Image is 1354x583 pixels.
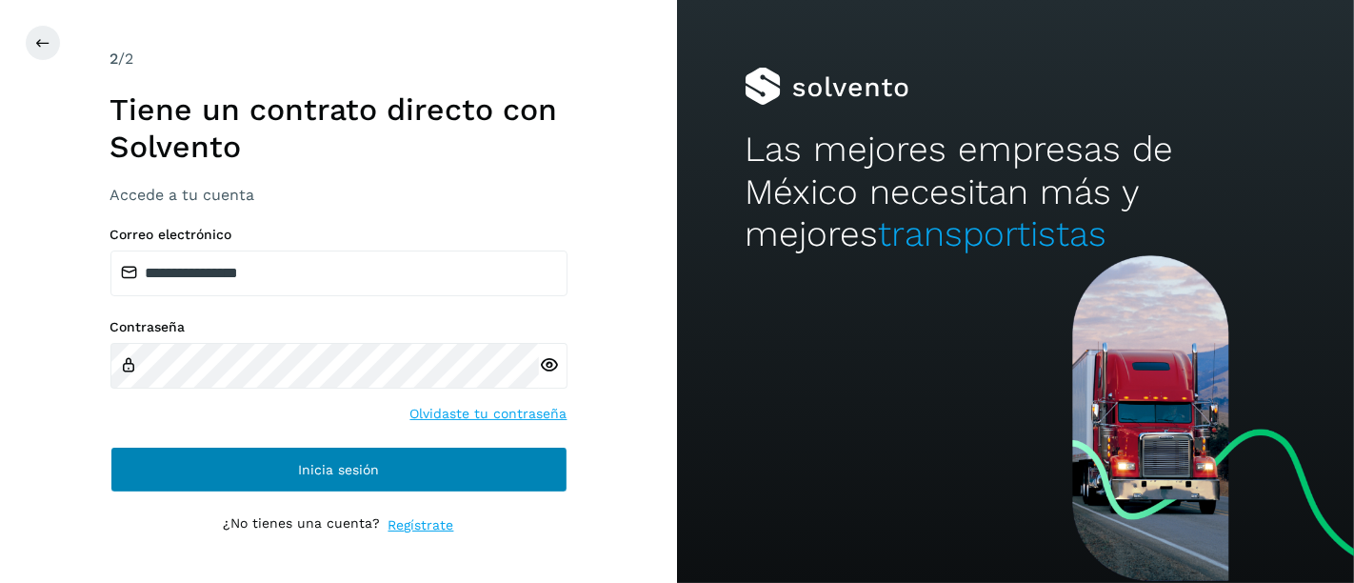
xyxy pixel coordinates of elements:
[388,515,454,535] a: Regístrate
[410,404,567,424] a: Olvidaste tu contraseña
[298,463,379,476] span: Inicia sesión
[110,186,567,204] h3: Accede a tu cuenta
[745,129,1286,255] h2: Las mejores empresas de México necesitan más y mejores
[110,447,567,493] button: Inicia sesión
[110,91,567,165] h1: Tiene un contrato directo con Solvento
[110,227,567,243] label: Correo electrónico
[224,515,381,535] p: ¿No tienes una cuenta?
[110,319,567,335] label: Contraseña
[878,213,1106,254] span: transportistas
